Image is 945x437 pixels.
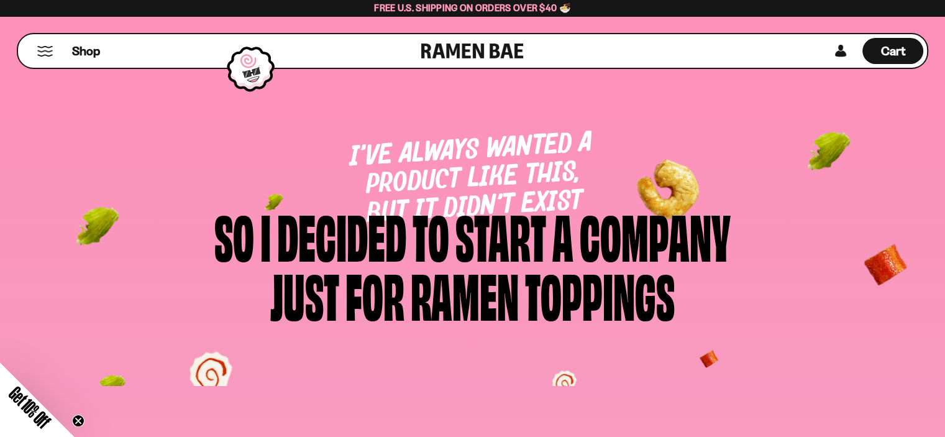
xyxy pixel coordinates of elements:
[525,264,675,323] div: toppings
[270,264,339,323] div: just
[260,205,271,264] div: i
[214,205,254,264] div: So
[72,43,100,60] span: Shop
[411,264,519,323] div: ramen
[72,415,84,427] button: Close teaser
[345,264,404,323] div: for
[552,205,573,264] div: a
[374,2,571,14] span: Free U.S. Shipping on Orders over $40 🍜
[277,205,406,264] div: decided
[72,38,100,64] a: Shop
[455,205,546,264] div: start
[349,129,593,228] span: I’ve always wanted a product like this, but it didn’t exist
[37,46,53,57] button: Mobile Menu Trigger
[862,34,923,68] div: Cart
[580,205,731,264] div: company
[881,44,905,58] span: Cart
[6,383,54,431] span: Get 10% Off
[413,205,449,264] div: to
